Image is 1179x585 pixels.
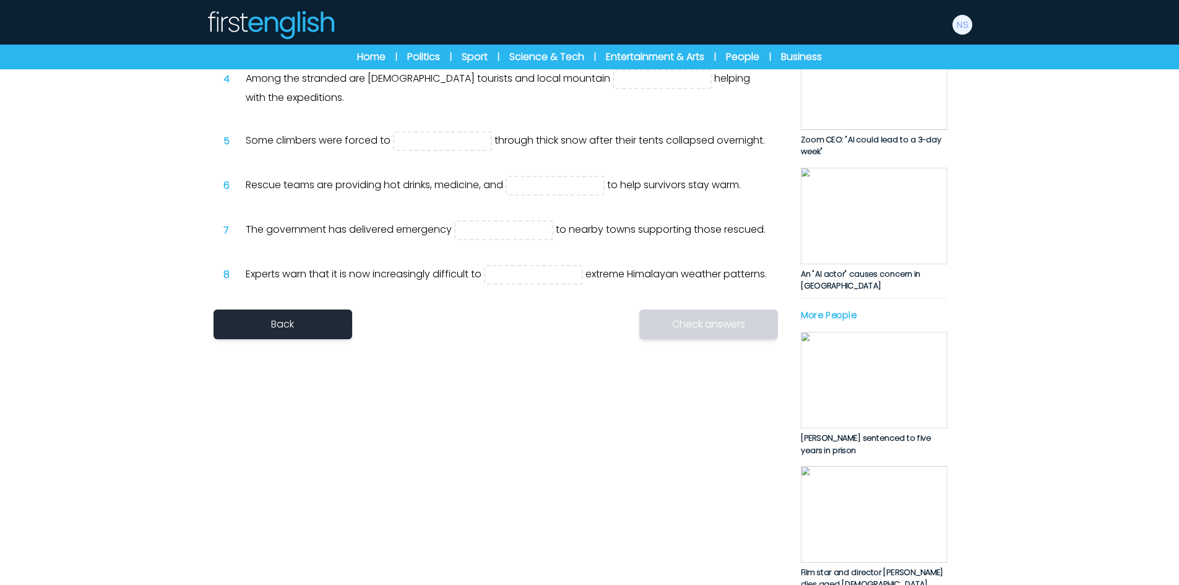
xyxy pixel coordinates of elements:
[407,50,440,64] a: Politics
[800,433,930,456] span: [PERSON_NAME] sentenced to five years in prison
[639,310,778,339] button: Check answers
[781,50,822,64] a: Business
[223,267,238,282] div: 8
[800,268,920,292] span: An "AI actor" causes concern in [GEOGRAPHIC_DATA]
[952,15,972,35] img: Neil Storey
[509,50,584,64] a: Science & Tech
[223,223,238,238] div: 7
[594,51,596,63] span: |
[800,33,947,158] a: Zoom CEO: "AI could lead to a 3-day week"
[498,51,499,63] span: |
[223,178,238,193] div: 6
[223,72,238,87] div: 4
[246,220,768,240] div: The government has delivered emergency to nearby towns supporting those rescued.
[606,50,704,64] a: Entertainment & Arts
[714,51,716,63] span: |
[214,310,352,339] a: Back
[726,50,759,64] a: People
[246,265,768,285] div: Experts warn that it is now increasingly difficult to extreme Himalayan weather patterns.
[800,466,947,563] img: YrL63yUIgoHdZhpemvAwWCytU424AlCZiyGt5Tri.jpg
[246,69,768,106] div: Among the stranded are [DEMOGRAPHIC_DATA] tourists and local mountain helping with the expeditions.
[450,51,452,63] span: |
[800,168,947,264] img: nFWkG8hTMZyk2tDKsFUmAPZdbsZqawhQPrljhxus.jpg
[672,317,745,332] span: Check answers
[800,33,947,130] img: IUZJOaCbQq59P8Hs9kWMgpQ1zvR8SowE33OmDh9x.jpg
[769,51,771,63] span: |
[246,176,768,196] div: Rescue teams are providing hot drinks, medicine, and to help survivors stay warm.
[357,50,386,64] a: Home
[395,51,397,63] span: |
[800,308,947,322] p: More People
[246,131,768,151] div: Some climbers were forced to through thick snow after their tents collapsed overnight.
[462,50,488,64] a: Sport
[800,332,947,456] a: [PERSON_NAME] sentenced to five years in prison
[800,134,941,157] span: Zoom CEO: "AI could lead to a 3-day week"
[223,134,238,149] div: 5
[206,10,335,40] img: Logo
[800,168,947,292] a: An "AI actor" causes concern in [GEOGRAPHIC_DATA]
[800,332,947,428] img: CmUNvE9iBcd3dtesz6AtlOJBJ5KgYshN613R35pY.jpg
